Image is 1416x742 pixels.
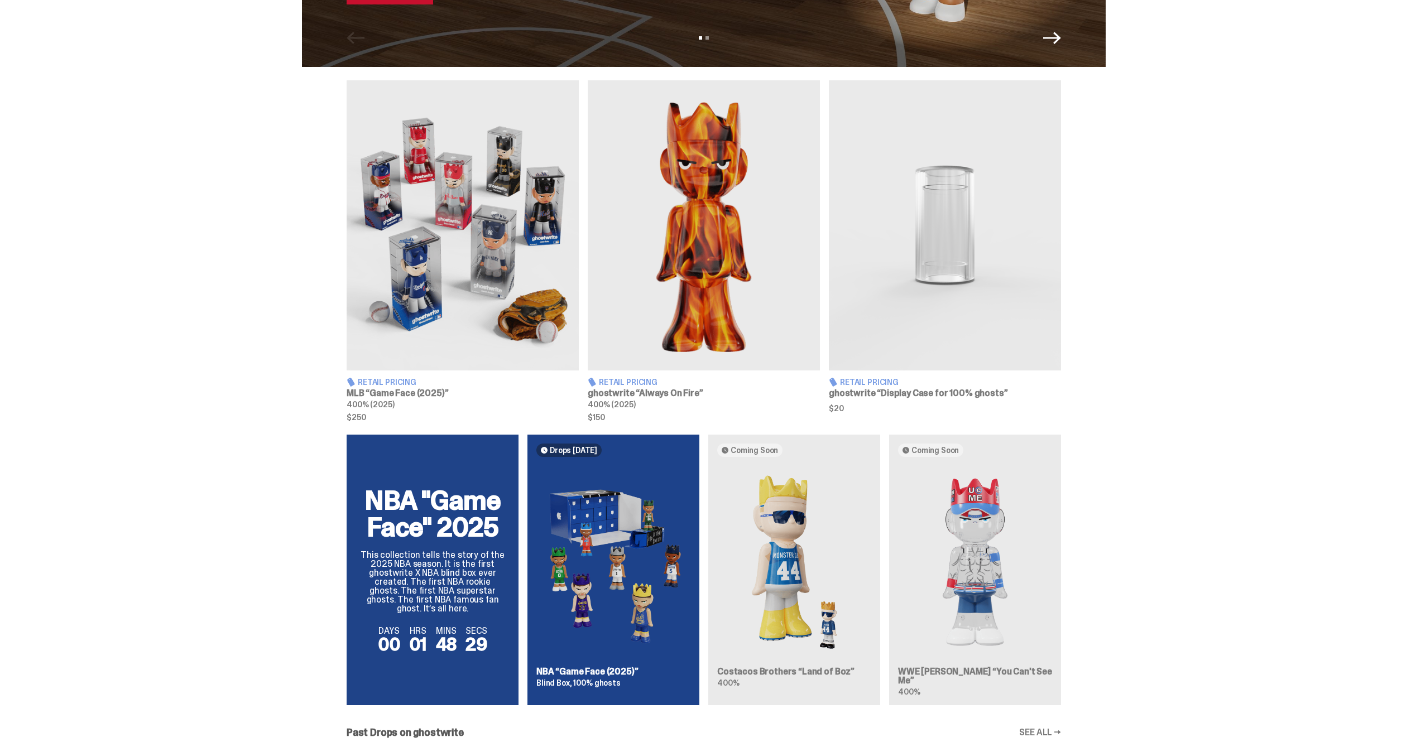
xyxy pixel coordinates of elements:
img: Always On Fire [588,80,820,370]
span: Coming Soon [911,446,959,455]
span: HRS [409,627,426,635]
button: Next [1043,29,1061,47]
img: You Can't See Me [898,466,1052,658]
a: Drops [DATE] Game Face (2025) [527,435,699,705]
span: 01 [409,633,426,656]
h3: NBA “Game Face (2025)” [536,667,690,676]
span: DAYS [378,627,400,635]
span: Drops [DATE] [550,446,597,455]
span: $150 [588,413,820,421]
h2: Past Drops on ghostwrite [347,727,464,738]
span: 400% (2025) [588,399,635,409]
span: Retail Pricing [599,378,657,386]
span: 400% (2025) [347,399,394,409]
a: Game Face (2025) Retail Pricing [347,80,579,421]
h3: WWE [PERSON_NAME] “You Can't See Me” [898,667,1052,685]
h3: MLB “Game Face (2025)” [347,389,579,398]
span: Blind Box, [536,678,572,688]
a: Display Case for 100% ghosts Retail Pricing [829,80,1061,421]
span: MINS [436,627,457,635]
button: View slide 2 [705,36,709,40]
span: 100% ghosts [573,678,620,688]
span: SECS [465,627,487,635]
h3: Costacos Brothers “Land of Boz” [717,667,871,676]
span: 400% [898,687,920,697]
img: Game Face (2025) [347,80,579,370]
h3: ghostwrite “Display Case for 100% ghosts” [829,389,1061,398]
span: 29 [465,633,487,656]
span: $250 [347,413,579,421]
span: 48 [436,633,457,656]
span: $20 [829,404,1061,412]
img: Display Case for 100% ghosts [829,80,1061,370]
img: Land of Boz [717,466,871,658]
span: Retail Pricing [840,378,899,386]
button: View slide 1 [699,36,702,40]
h3: ghostwrite “Always On Fire” [588,389,820,398]
span: Coming Soon [731,446,778,455]
h2: NBA "Game Face" 2025 [360,487,505,541]
img: Game Face (2025) [536,466,690,658]
span: Retail Pricing [358,378,416,386]
span: 400% [717,678,739,688]
span: 00 [378,633,400,656]
p: This collection tells the story of the 2025 NBA season. It is the first ghostwrite X NBA blind bo... [360,551,505,613]
a: Always On Fire Retail Pricing [588,80,820,421]
a: SEE ALL → [1019,728,1061,737]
